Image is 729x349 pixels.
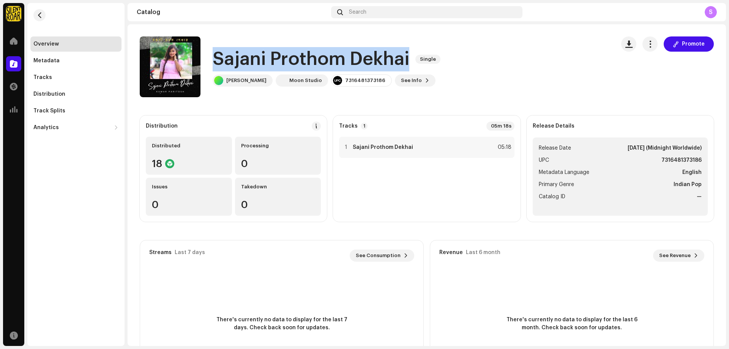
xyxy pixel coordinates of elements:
[213,47,409,71] h1: Sajani Prothom Dekhai
[137,9,328,15] div: Catalog
[226,77,267,84] div: [PERSON_NAME]
[30,53,121,68] re-m-nav-item: Metadata
[682,168,702,177] strong: English
[661,156,702,165] strong: 7316481373186
[401,73,422,88] span: See Info
[495,143,511,152] div: 05:18
[6,6,21,21] img: fcfd72e7-8859-4002-b0df-9a7058150634
[349,9,366,15] span: Search
[33,91,65,97] div: Distribution
[466,250,500,256] div: Last 6 month
[353,144,413,150] strong: Sajani Prothom Dekhai
[277,76,286,85] img: f44a3fb7-eb61-493a-b58d-e24305cd8dec
[539,156,549,165] span: UPC
[152,184,226,190] div: Issues
[539,180,574,189] span: Primary Genre
[356,248,401,263] span: See Consumption
[241,184,315,190] div: Takedown
[653,250,704,262] button: See Revenue
[149,250,172,256] div: Streams
[30,103,121,118] re-m-nav-item: Track Splits
[439,250,463,256] div: Revenue
[30,70,121,85] re-m-nav-item: Tracks
[175,250,205,256] div: Last 7 days
[503,316,640,332] span: There's currently no data to display for the last 6 month. Check back soon for updates.
[30,120,121,135] re-m-nav-dropdown: Analytics
[350,250,414,262] button: See Consumption
[152,143,226,149] div: Distributed
[697,192,702,201] strong: —
[345,77,385,84] div: 7316481373186
[289,77,322,84] div: Moon Studio
[539,168,589,177] span: Metadata Language
[533,123,574,129] strong: Release Details
[33,58,60,64] div: Metadata
[33,108,65,114] div: Track Splits
[674,180,702,189] strong: Indian Pop
[30,87,121,102] re-m-nav-item: Distribution
[659,248,691,263] span: See Revenue
[30,36,121,52] re-m-nav-item: Overview
[33,74,52,81] div: Tracks
[486,122,514,131] div: 05m 18s
[539,144,571,153] span: Release Date
[33,125,59,131] div: Analytics
[361,123,368,129] p-badge: 1
[682,36,705,52] span: Promote
[705,6,717,18] div: S
[539,192,565,201] span: Catalog ID
[339,123,358,129] strong: Tracks
[241,143,315,149] div: Processing
[628,144,702,153] strong: [DATE] (Midnight Worldwide)
[395,74,436,87] button: See Info
[664,36,714,52] button: Promote
[415,55,440,64] span: Single
[213,316,350,332] span: There's currently no data to display for the last 7 days. Check back soon for updates.
[33,41,59,47] div: Overview
[146,123,178,129] div: Distribution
